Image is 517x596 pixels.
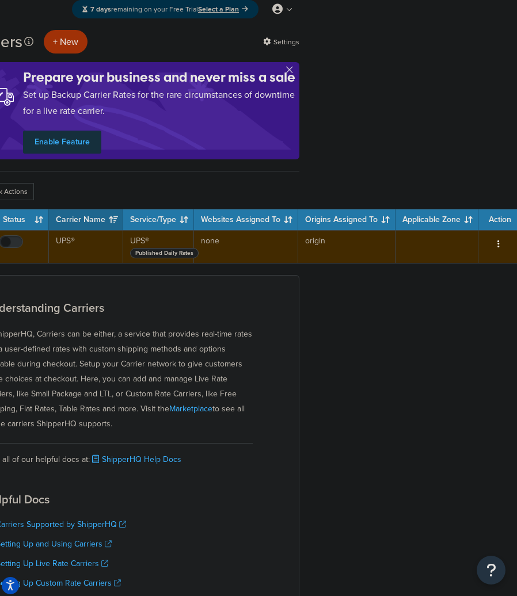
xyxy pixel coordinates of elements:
button: Open Resource Center [477,556,505,584]
a: ShipperHQ Help Docs [90,453,181,465]
strong: 7 days [90,4,111,14]
td: UPS® [123,230,194,263]
span: Published Daily Rates [130,248,199,258]
th: Origins Assigned To: activate to sort column ascending [298,209,396,230]
td: origin [298,230,396,263]
a: Enable Feature [23,131,101,154]
th: Service/Type: activate to sort column ascending [123,209,194,230]
h4: Prepare your business and never miss a sale [23,68,299,87]
td: none [194,230,298,263]
a: Select a Plan [198,4,248,14]
th: Carrier Name: activate to sort column ascending [49,209,123,230]
th: Applicable Zone: activate to sort column ascending [396,209,478,230]
p: Set up Backup Carrier Rates for the rare circumstances of downtime for a live rate carrier. [23,87,299,119]
button: + New [44,30,88,54]
a: Settings [263,34,299,50]
td: UPS® [49,230,123,263]
th: Websites Assigned To: activate to sort column ascending [194,209,298,230]
a: Marketplace [169,403,212,415]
